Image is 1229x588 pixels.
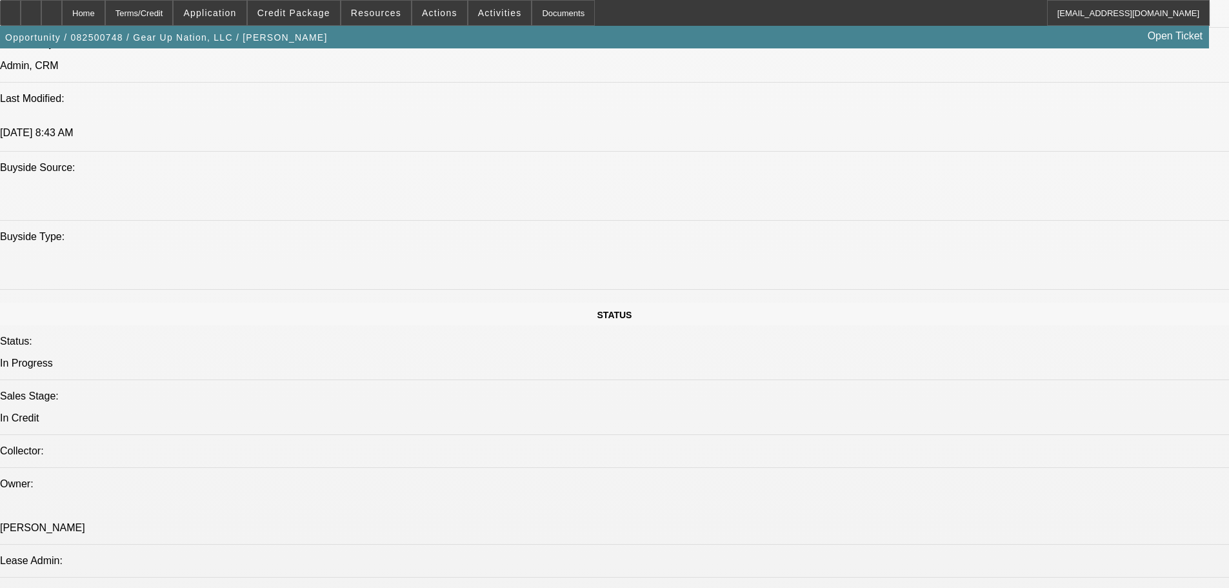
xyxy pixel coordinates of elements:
[422,8,457,18] span: Actions
[257,8,330,18] span: Credit Package
[478,8,522,18] span: Activities
[183,8,236,18] span: Application
[1143,25,1208,47] a: Open Ticket
[174,1,246,25] button: Application
[248,1,340,25] button: Credit Package
[412,1,467,25] button: Actions
[597,310,632,320] span: STATUS
[468,1,532,25] button: Activities
[341,1,411,25] button: Resources
[5,32,328,43] span: Opportunity / 082500748 / Gear Up Nation, LLC / [PERSON_NAME]
[351,8,401,18] span: Resources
